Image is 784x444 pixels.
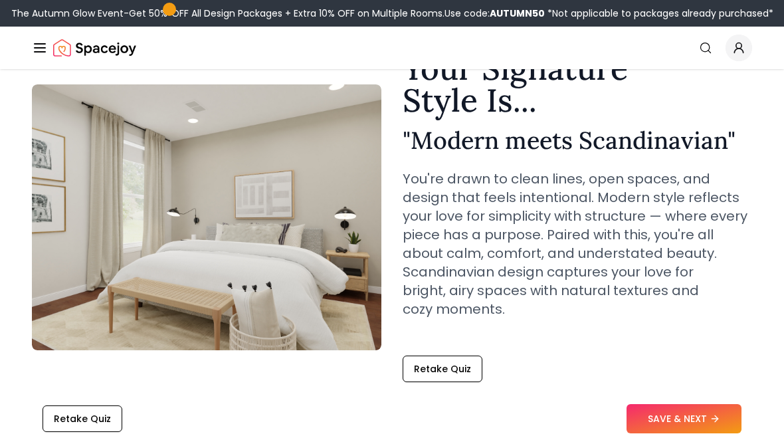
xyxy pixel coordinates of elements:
button: SAVE & NEXT [627,404,741,433]
h2: " Modern meets Scandinavian " [403,127,752,154]
b: AUTUMN50 [490,7,545,20]
span: Use code: [444,7,545,20]
a: Spacejoy [53,35,136,61]
div: The Autumn Glow Event-Get 50% OFF All Design Packages + Extra 10% OFF on Multiple Rooms. [11,7,773,20]
button: Retake Quiz [43,405,122,432]
span: *Not applicable to packages already purchased* [545,7,773,20]
p: You're drawn to clean lines, open spaces, and design that feels intentional. Modern style reflect... [403,169,752,318]
nav: Global [32,27,752,69]
img: Spacejoy Logo [53,35,136,61]
h1: Your Signature Style Is... [403,53,752,116]
img: Modern meets Scandinavian Style Example [32,84,381,350]
button: Retake Quiz [403,356,482,382]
